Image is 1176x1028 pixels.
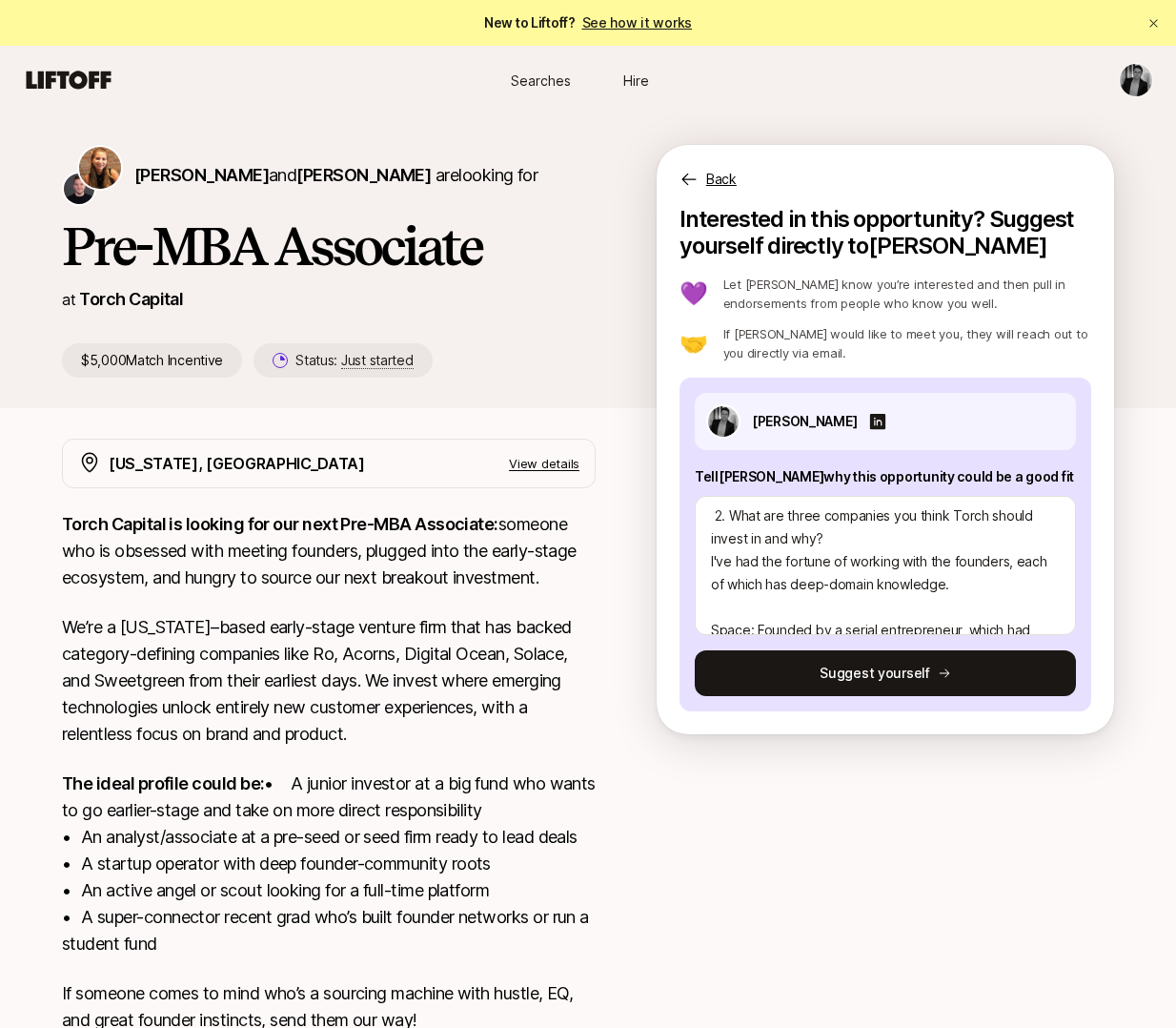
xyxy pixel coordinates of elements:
span: Hire [623,71,649,91]
strong: Torch Capital is looking for our next Pre-MBA Associate: [62,514,498,534]
p: Let [PERSON_NAME] know you’re interested and then pull in endorsements from people who know you w... [723,275,1091,313]
img: Katie Reiner [79,147,121,189]
a: See how it works [582,14,693,31]
p: View details [509,454,579,473]
span: New to Liftoff? [484,11,692,34]
span: [PERSON_NAME] [134,165,269,185]
p: Interested in this opportunity? Suggest yourself directly to [PERSON_NAME] [679,206,1091,259]
p: Back [706,168,737,191]
button: Suggest yourself [695,650,1076,696]
img: Christopher Harper [64,174,94,204]
p: Status: [295,349,413,372]
span: Just started [341,352,414,369]
p: someone who is obsessed with meeting founders, plugged into the early-stage ecosystem, and hungry... [62,511,596,591]
p: We’re a [US_STATE]–based early-stage venture firm that has backed category-defining companies lik... [62,614,596,748]
a: Torch Capital [79,289,183,309]
span: Searches [511,71,571,91]
p: • A junior investor at a big fund who wants to go earlier-stage and take on more direct responsib... [62,771,596,957]
a: Hire [588,63,683,98]
p: at [62,287,75,312]
h1: Pre-MBA Associate [62,217,596,275]
p: are looking for [134,162,537,189]
p: $5,000 Match Incentive [62,343,242,378]
span: and [269,165,431,185]
p: [PERSON_NAME] [752,410,857,433]
img: John Flickinger [1120,64,1152,96]
img: 04ece8c7_7b6e_43cf_82b8_ad9f8e25a71c.jpg [708,406,739,437]
p: If [PERSON_NAME] would like to meet you, they will reach out to you directly via email. [723,324,1091,362]
span: [PERSON_NAME] [296,165,431,185]
p: [US_STATE], [GEOGRAPHIC_DATA] [109,451,365,476]
a: Searches [493,63,588,98]
p: Tell [PERSON_NAME] why this opportunity could be a good fit [695,465,1076,488]
textarea: 1. What investment thesis are you most excited about? Thesis: "Enterprise-Grade Consumer Software... [695,496,1076,635]
p: 💜 [679,282,708,305]
p: 🤝 [679,332,708,355]
strong: The ideal profile could be: [62,773,264,793]
button: John Flickinger [1119,63,1153,97]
